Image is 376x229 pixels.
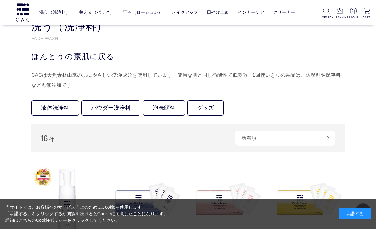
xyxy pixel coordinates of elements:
[123,5,163,20] a: 守る（ローション）
[363,8,371,20] a: CART
[143,100,185,116] a: 泡洗顔料
[31,51,345,62] div: ほんとうの素肌に戻る
[39,5,70,20] a: 洗う（洗浄料）
[273,5,295,20] a: クリーナー
[339,208,371,219] div: 承諾する
[336,15,344,20] p: RANKING
[336,8,344,20] a: RANKING
[322,8,331,20] a: SEARCH
[349,8,358,20] a: LOGIN
[349,15,358,20] p: LOGIN
[31,35,345,41] p: FACE WASH
[172,5,198,20] a: メイクアップ
[363,15,371,20] p: CART
[81,100,140,116] a: パウダー洗浄料
[238,5,264,20] a: インナーケア
[31,20,345,34] h1: 洗う（洗浄料）
[322,15,331,20] p: SEARCH
[79,5,114,20] a: 整える（パック）
[49,137,54,142] span: 件
[5,204,168,224] div: 当サイトでは、お客様へのサービス向上のためにCookieを使用します。 「承諾する」をクリックするか閲覧を続けるとCookieに同意したことになります。 詳細はこちらの をクリックしてください。
[31,70,345,90] div: CACは天然素材由来の肌にやさしい洗浄成分を使用しています。健康な肌と同じ微酸性で低刺激。1回使いきりの製品は、防腐剤や保存料なども無添加です。
[235,131,335,146] div: 新着順
[207,5,229,20] a: 日やけ止め
[41,133,48,143] span: 16
[36,218,67,223] a: Cookieポリシー
[31,100,79,116] a: 液体洗浄料
[15,3,30,21] img: logo
[187,100,224,116] a: グッズ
